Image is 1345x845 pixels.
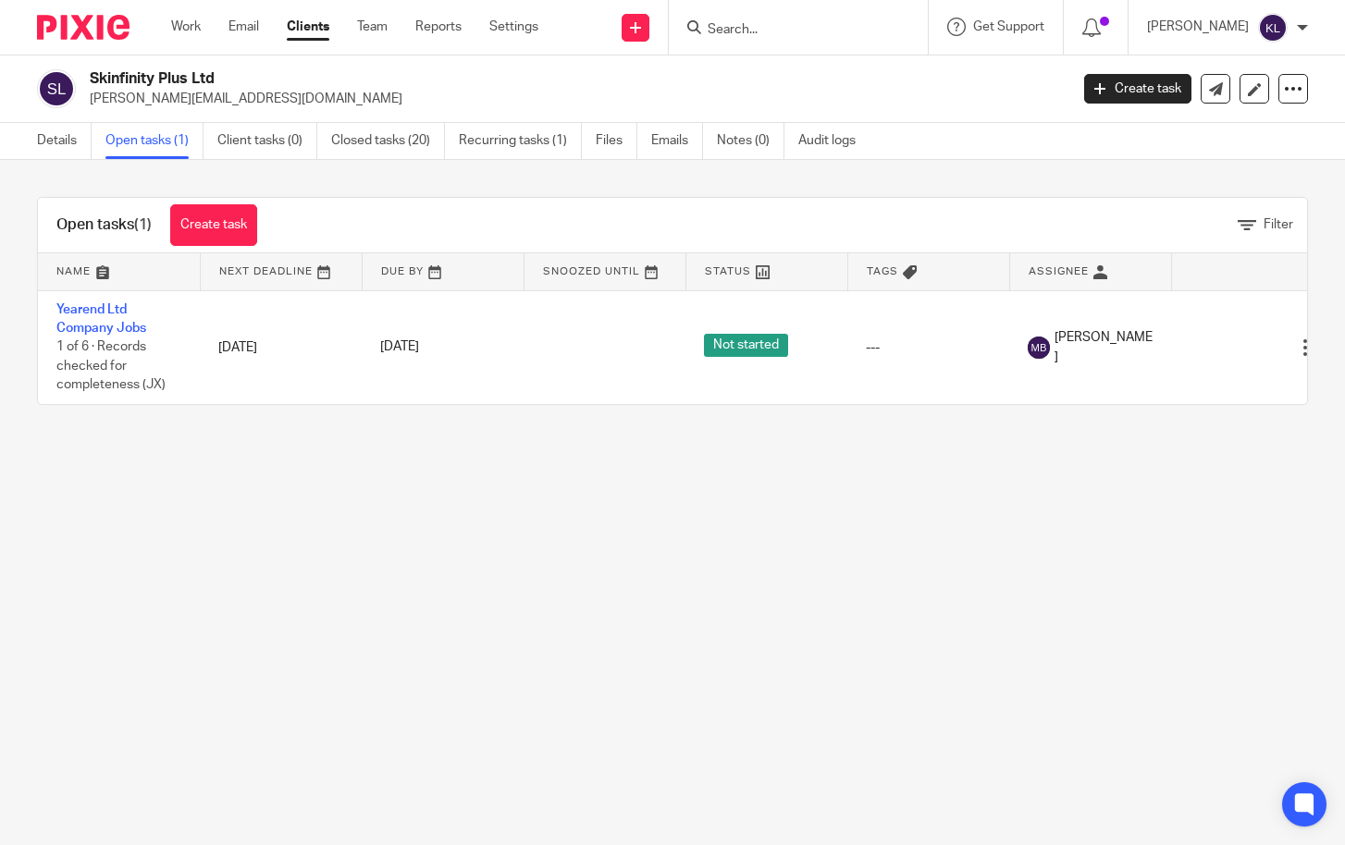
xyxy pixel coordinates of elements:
[228,18,259,36] a: Email
[56,340,166,391] span: 1 of 6 · Records checked for completeness (JX)
[459,123,582,159] a: Recurring tasks (1)
[1055,328,1153,366] span: [PERSON_NAME]
[90,90,1056,108] p: [PERSON_NAME][EMAIL_ADDRESS][DOMAIN_NAME]
[596,123,637,159] a: Files
[866,338,991,357] div: ---
[56,215,152,235] h1: Open tasks
[56,303,146,335] a: Yearend Ltd Company Jobs
[705,266,751,276] span: Status
[651,123,703,159] a: Emails
[1084,74,1191,104] a: Create task
[704,334,788,357] span: Not started
[37,15,130,40] img: Pixie
[134,217,152,232] span: (1)
[717,123,784,159] a: Notes (0)
[170,204,257,246] a: Create task
[287,18,329,36] a: Clients
[1264,218,1293,231] span: Filter
[798,123,870,159] a: Audit logs
[543,266,640,276] span: Snoozed Until
[489,18,538,36] a: Settings
[37,123,92,159] a: Details
[1258,13,1288,43] img: svg%3E
[357,18,388,36] a: Team
[37,69,76,108] img: svg%3E
[105,123,204,159] a: Open tasks (1)
[200,290,362,404] td: [DATE]
[90,69,863,89] h2: Skinfinity Plus Ltd
[380,341,419,354] span: [DATE]
[415,18,462,36] a: Reports
[1028,337,1050,359] img: svg%3E
[1147,18,1249,36] p: [PERSON_NAME]
[706,22,872,39] input: Search
[217,123,317,159] a: Client tasks (0)
[171,18,201,36] a: Work
[973,20,1044,33] span: Get Support
[331,123,445,159] a: Closed tasks (20)
[867,266,898,276] span: Tags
